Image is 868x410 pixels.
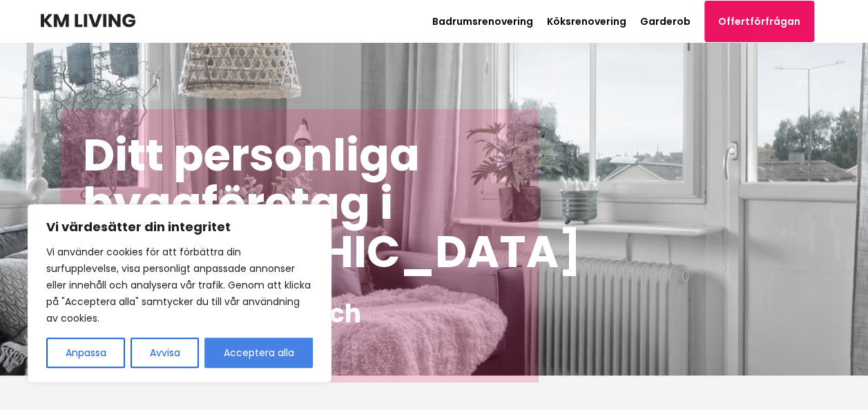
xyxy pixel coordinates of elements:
[41,14,135,28] img: KM Living
[46,338,125,368] button: Anpassa
[204,338,313,368] button: Acceptera alla
[46,244,313,326] p: Vi använder cookies för att förbättra din surfupplevelse, visa personligt anpassade annonser elle...
[547,14,626,28] a: Köksrenovering
[46,219,313,235] p: Vi värdesätter din integritet
[131,338,199,368] button: Avvisa
[432,14,533,28] a: Badrumsrenovering
[640,14,691,28] a: Garderob
[704,1,814,42] a: Offertförfrågan
[83,131,517,276] h1: Ditt personliga byggföretag i [GEOGRAPHIC_DATA]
